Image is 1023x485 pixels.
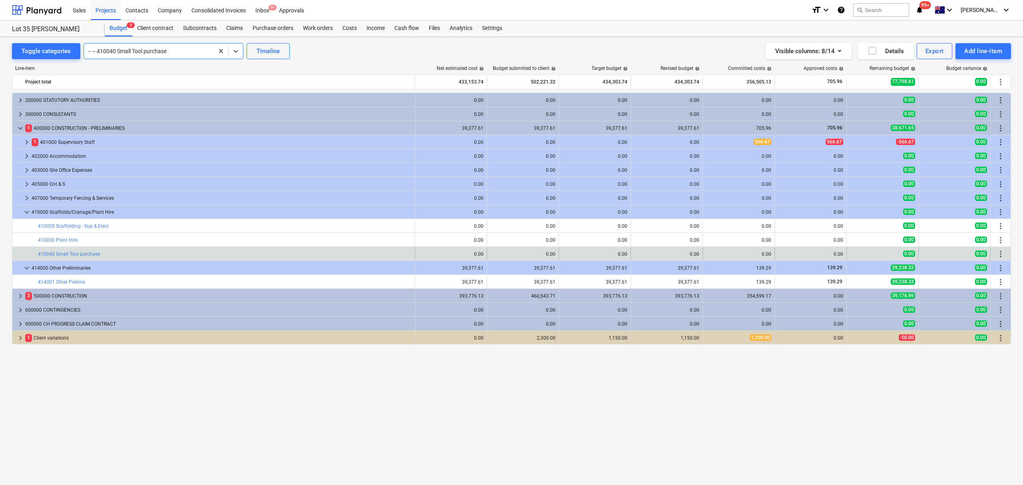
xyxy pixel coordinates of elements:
[750,334,771,341] span: 1,200.00
[562,111,627,117] div: 0.00
[975,237,987,243] span: 0.00
[903,167,915,173] span: 0.00
[132,20,178,36] a: Client contract
[975,153,987,159] span: 0.00
[25,332,412,344] div: Client variations
[437,66,484,71] div: Net estimated cost
[975,78,987,85] span: 0.00
[706,181,771,187] div: 0.00
[25,318,412,330] div: 900000 CH PROGRESS CLAIM CONTRACT
[778,195,843,201] div: 0.00
[634,139,699,145] div: 0.00
[25,304,412,316] div: 600000 CONTINGENCIES
[903,181,915,187] span: 0.00
[562,125,627,131] div: 39,377.61
[362,20,390,36] a: Income
[634,195,699,201] div: 0.00
[996,319,1005,329] span: More actions
[996,221,1005,231] span: More actions
[418,153,484,159] div: 0.00
[12,66,416,71] div: Line-item
[562,335,627,341] div: 1,150.00
[105,20,132,36] a: Budget5
[996,77,1005,87] span: More actions
[634,209,699,215] div: 0.00
[562,321,627,327] div: 0.00
[634,223,699,229] div: 0.00
[16,109,25,119] span: keyboard_arrow_right
[562,97,627,103] div: 0.00
[22,193,32,203] span: keyboard_arrow_right
[418,125,484,131] div: 39,377.61
[706,237,771,243] div: 0.00
[903,320,915,327] span: 0.00
[868,46,904,56] div: Details
[706,167,771,173] div: 0.00
[634,167,699,173] div: 0.00
[298,20,338,36] div: Work orders
[975,264,987,271] span: 0.00
[562,279,627,285] div: 39,377.61
[996,207,1005,217] span: More actions
[490,125,555,131] div: 39,377.61
[778,181,843,187] div: 0.00
[778,321,843,327] div: 0.00
[634,181,699,187] div: 0.00
[25,290,412,302] div: 500000 CONSTRUCTION
[418,223,484,229] div: 0.00
[996,165,1005,175] span: More actions
[490,293,555,299] div: 460,543.71
[775,46,842,56] div: Visible columns : 8/14
[778,293,843,299] div: 0.00
[778,335,843,341] div: 0.00
[778,251,843,257] div: 0.00
[996,109,1005,119] span: More actions
[634,125,699,131] div: 39,377.61
[728,66,772,71] div: Committed costs
[418,265,484,271] div: 39,377.61
[916,5,923,15] i: notifications
[706,153,771,159] div: 0.00
[996,305,1005,315] span: More actions
[424,20,445,36] div: Files
[706,111,771,117] div: 0.00
[490,265,555,271] div: 39,377.61
[490,181,555,187] div: 0.00
[562,293,627,299] div: 393,776.13
[778,237,843,243] div: 0.00
[32,150,412,163] div: 402000 Accommodation
[891,278,915,285] span: 39,238.32
[981,66,987,71] span: help
[418,307,484,313] div: 0.00
[562,237,627,243] div: 0.00
[899,334,915,341] span: -50.00
[634,265,699,271] div: 39,377.61
[975,167,987,173] span: 0.00
[221,20,248,36] div: Claims
[975,320,987,327] span: 0.00
[418,321,484,327] div: 0.00
[706,307,771,313] div: 0.00
[920,1,931,9] span: 99+
[996,137,1005,147] span: More actions
[418,293,484,299] div: 393,776.13
[706,293,771,299] div: 354,599.17
[32,178,412,191] div: 405000 O.H & S
[22,207,32,217] span: keyboard_arrow_down
[25,76,412,88] div: Project total
[778,111,843,117] div: 0.00
[257,46,280,56] div: Timeline
[766,43,852,59] button: Visible columns:8/14
[562,195,627,201] div: 0.00
[248,20,298,36] a: Purchase orders
[490,167,555,173] div: 0.00
[490,321,555,327] div: 0.00
[858,43,914,59] button: Details
[891,78,915,85] span: 77,798.61
[996,123,1005,133] span: More actions
[853,3,909,17] button: Search
[975,278,987,285] span: 0.00
[917,43,953,59] button: Export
